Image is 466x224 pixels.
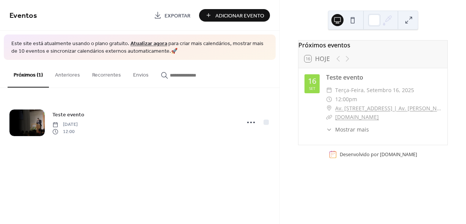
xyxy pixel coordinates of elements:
[52,111,84,119] span: Teste evento
[335,86,414,95] span: terça-feira, setembro 16, 2025
[165,12,190,20] span: Exportar
[11,40,268,55] span: Este site está atualmente usando o plano gratuito. para criar mais calendários, mostrar mais de 1...
[326,113,332,122] div: ​
[335,125,369,133] span: Mostrar mais
[199,9,270,22] button: Adicionar Evento
[326,125,369,133] button: ​Mostrar mais
[86,60,127,87] button: Recorrentes
[308,77,316,85] div: 16
[326,73,363,81] a: Teste evento
[335,104,441,113] a: Av. [STREET_ADDRESS] | Av. [PERSON_NAME], 3121 - Pirituba
[326,86,332,95] div: ​
[309,86,315,90] div: set
[52,110,84,119] a: Teste evento
[326,104,332,113] div: ​
[340,151,417,158] div: Desenvolvido por
[49,60,86,87] button: Anteriores
[335,95,357,104] span: 12:00pm
[335,113,379,121] a: [DOMAIN_NAME]
[380,151,417,158] a: [DOMAIN_NAME]
[127,60,155,87] button: Envios
[298,41,447,50] div: Próximos eventos
[148,9,196,22] a: Exportar
[326,125,332,133] div: ​
[52,121,78,128] span: [DATE]
[326,95,332,104] div: ​
[215,12,264,20] span: Adicionar Evento
[8,60,49,88] button: Próximos (1)
[9,8,37,23] span: Eventos
[52,128,78,135] span: 12:00
[130,39,167,49] a: Atualizar agora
